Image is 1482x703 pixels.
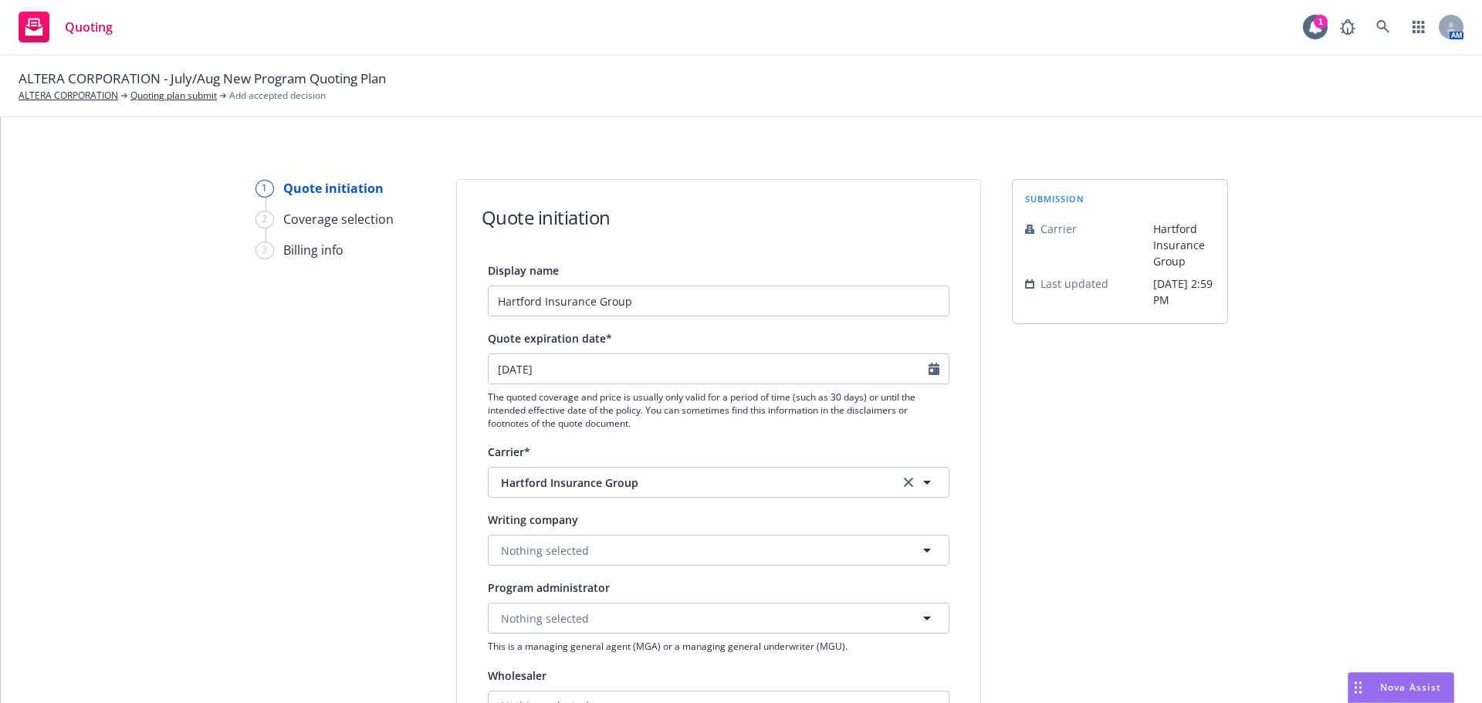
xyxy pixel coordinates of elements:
span: The quoted coverage and price is usually only valid for a period of time (such as 30 days) or unt... [488,390,949,430]
span: ALTERA CORPORATION - July/Aug New Program Quoting Plan [19,69,386,89]
span: Carrier* [488,444,530,459]
span: Add accepted decision [229,89,326,103]
button: Nothing selected [488,535,949,566]
div: 2 [255,211,274,228]
span: Display name [488,263,559,278]
a: Search [1368,12,1399,42]
span: Quote expiration date* [488,331,612,346]
span: Writing company [488,512,578,527]
span: Program administrator [488,580,610,595]
a: Report a Bug [1332,12,1363,42]
div: Quote initiation [283,179,384,198]
a: clear selection [899,473,918,492]
span: Quoting [65,21,113,33]
div: 1 [1314,15,1328,29]
svg: Calendar [929,363,939,375]
div: Drag to move [1348,673,1368,702]
a: Quoting [12,5,119,49]
div: 1 [255,180,274,198]
h1: Quote initiation [482,204,611,230]
span: This is a managing general agent (MGA) or a managing general underwriter (MGU). [488,640,949,653]
span: Nova Assist [1380,681,1441,694]
span: Wholesaler [488,668,546,683]
div: Coverage selection [283,210,394,228]
div: 3 [255,242,274,259]
a: Switch app [1403,12,1434,42]
input: MM/DD/YYYY [489,354,929,384]
span: submission [1025,192,1084,205]
span: Nothing selected [501,610,589,627]
button: Nova Assist [1348,672,1454,703]
span: Carrier [1040,221,1077,237]
button: Hartford Insurance Groupclear selection [488,467,949,498]
span: Hartford Insurance Group [1153,221,1215,269]
a: ALTERA CORPORATION [19,89,118,103]
button: Nothing selected [488,603,949,634]
span: [DATE] 2:59 PM [1153,275,1215,308]
a: Quoting plan submit [130,89,217,103]
span: Hartford Insurance Group [501,475,876,491]
div: Billing info [283,241,343,259]
span: Last updated [1040,275,1108,292]
span: Nothing selected [501,542,589,559]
